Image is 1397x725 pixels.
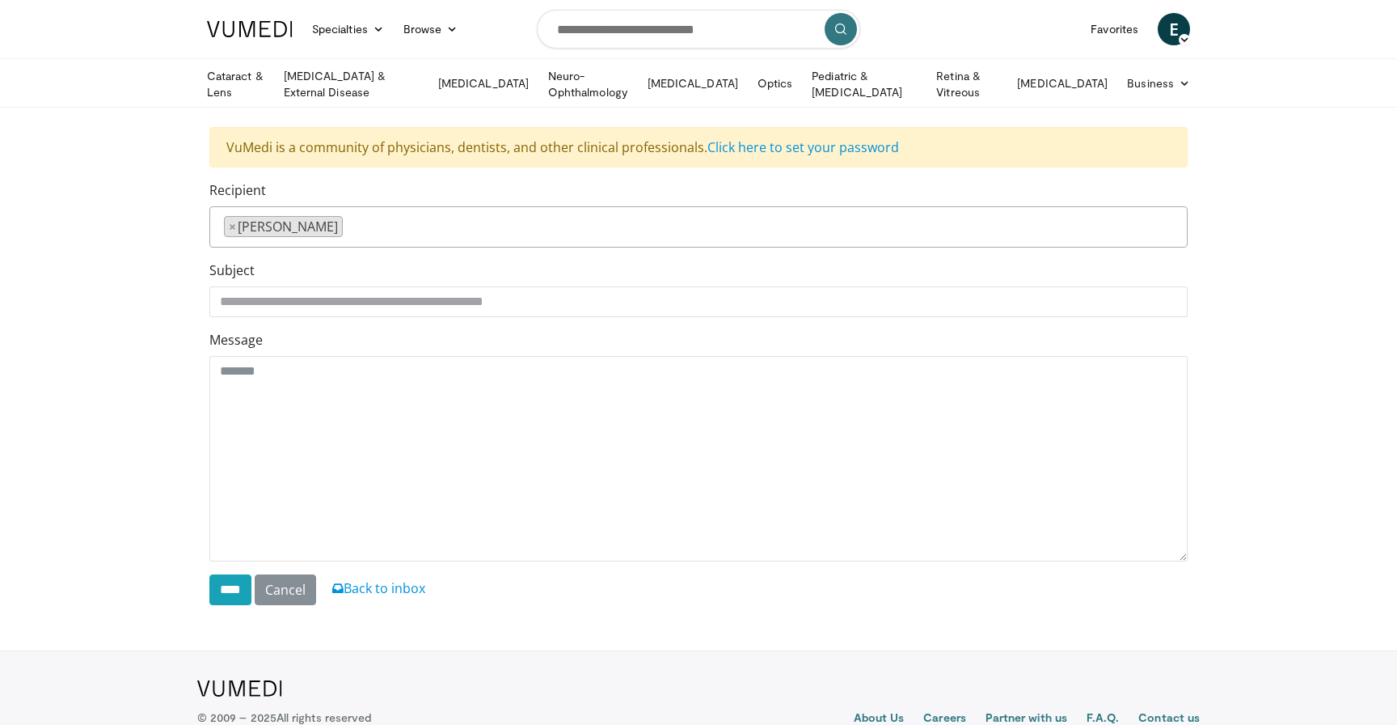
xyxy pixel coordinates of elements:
[538,68,638,100] a: Neuro-Ophthalmology
[209,330,263,350] label: Message
[707,138,899,156] a: Click here to set your password
[274,68,428,100] a: [MEDICAL_DATA] & External Disease
[394,13,468,45] a: Browse
[209,180,266,200] label: Recipient
[802,68,926,100] a: Pediatric & [MEDICAL_DATA]
[302,13,394,45] a: Specialties
[638,67,748,100] a: [MEDICAL_DATA]
[1158,13,1190,45] a: E
[229,217,236,236] span: ×
[197,680,282,697] img: VuMedi Logo
[926,68,1007,100] a: Retina & Vitreous
[209,127,1188,167] div: VuMedi is a community of physicians, dentists, and other clinical professionals.
[332,579,425,597] a: Back to inbox
[537,10,860,49] input: Search topics, interventions
[1081,13,1148,45] a: Favorites
[748,67,802,100] a: Optics
[207,21,293,37] img: VuMedi Logo
[1007,67,1117,100] a: [MEDICAL_DATA]
[1117,67,1200,100] a: Business
[209,261,255,280] label: Subject
[255,574,316,605] a: Cancel
[197,68,274,100] a: Cataract & Lens
[276,710,371,724] span: All rights reserved
[428,67,538,100] a: [MEDICAL_DATA]
[224,216,343,237] li: Devendra Maheshwari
